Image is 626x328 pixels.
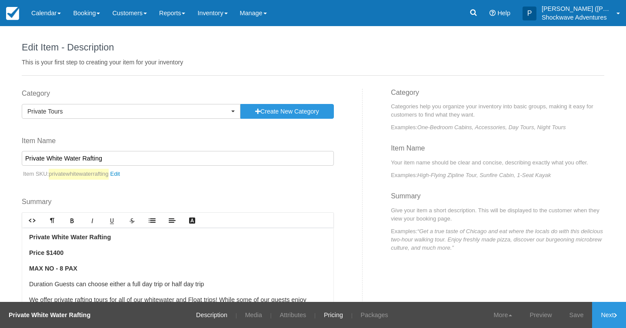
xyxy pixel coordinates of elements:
span: Private Tours [27,107,229,116]
strong: MAX NO - 8 PAX [29,265,77,272]
img: checkfront-main-nav-mini-logo.png [6,7,19,20]
span: Help [497,10,510,17]
p: Item SKU: [22,169,334,180]
a: Format [42,213,62,228]
a: Attributes [273,302,313,328]
a: Underline [102,213,122,228]
h1: Edit Item - Description [22,42,604,53]
a: Description [190,302,234,328]
p: Categories help you organize your inventory into basic groups, making it easy for customers to fi... [391,102,604,119]
em: One-Bedroom Cabins, Accessories, Day Tours, Night Tours [417,124,566,131]
p: Shockwave Adventures [542,13,611,22]
a: Packages [354,302,395,328]
a: Next [592,302,626,328]
a: Pricing [317,302,350,328]
button: Create New Category [240,104,334,119]
a: Media [239,302,269,328]
a: Preview [521,302,560,328]
button: Private Tours [22,104,240,119]
em: “Get a true taste of Chicago and eat where the locals do with this delicious two-hour walking tou... [391,228,603,251]
em: High-Flying Zipline Tour, Sunfire Cabin, 1-Seat Kayak [417,172,551,178]
p: Duration Guests can choose either a full day trip or half day trip [29,280,326,289]
a: Strikethrough [122,213,142,228]
label: Item Name [22,136,334,146]
a: Align [162,213,182,228]
a: privatewhitewaterrafting [49,169,123,180]
input: Enter a new Item Name [22,151,334,166]
a: Text Color [182,213,202,228]
label: Category [22,89,334,99]
i: Help [489,10,496,16]
a: HTML [22,213,42,228]
strong: Private White Water Rafting [29,234,111,241]
p: [PERSON_NAME] ([PERSON_NAME].[PERSON_NAME]) [542,4,611,13]
a: Lists [142,213,162,228]
a: Italic [82,213,102,228]
h3: Item Name [391,144,604,158]
p: Examples: [391,227,604,252]
a: More [485,302,521,328]
strong: Price $1400 [29,249,63,256]
p: Give your item a short description. This will be displayed to the customer when they view your bo... [391,206,604,223]
p: This is your first step to creating your item for your inventory [22,58,604,67]
label: Summary [22,197,334,207]
a: Bold [62,213,82,228]
h3: Category [391,89,604,103]
div: P [523,7,536,20]
strong: Private White Water Rafting [9,311,90,318]
h3: Summary [391,192,604,206]
p: Your item name should be clear and concise, describing exactly what you offer. [391,158,604,167]
a: Save [561,302,593,328]
p: Examples: [391,171,604,179]
p: Examples: [391,123,604,131]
